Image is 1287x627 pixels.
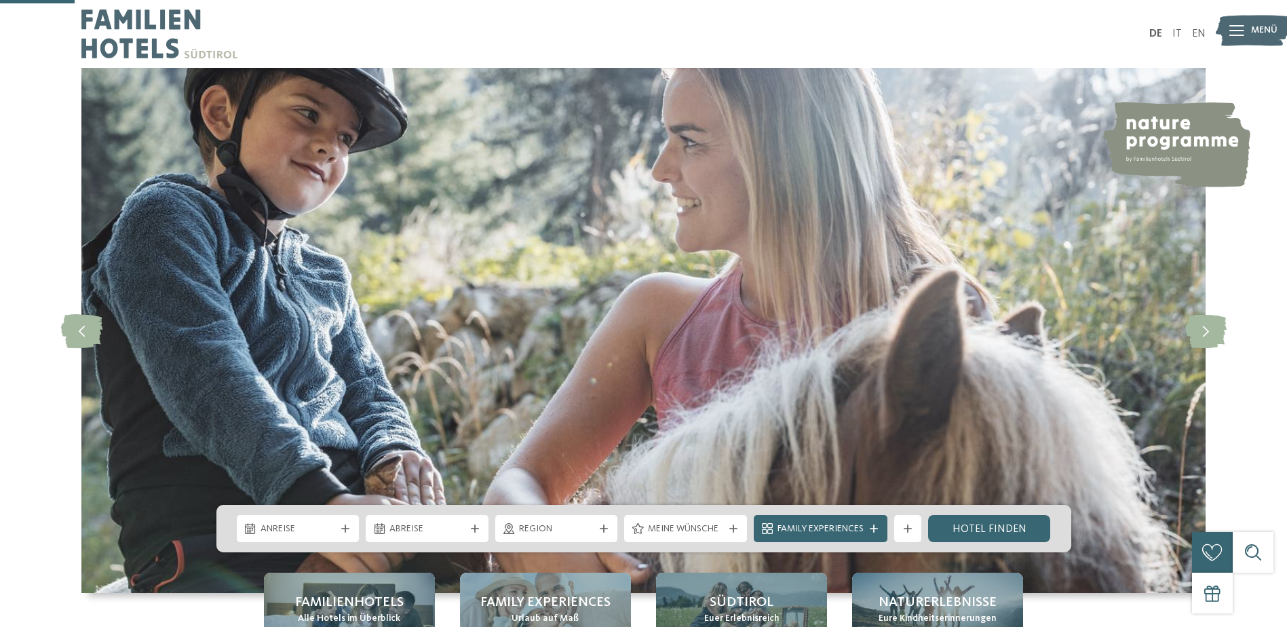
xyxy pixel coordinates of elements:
span: Alle Hotels im Überblick [298,612,400,626]
span: Abreise [389,522,465,536]
a: EN [1192,28,1206,39]
span: Euer Erlebnisreich [704,612,780,626]
span: Eure Kindheitserinnerungen [879,612,997,626]
span: Südtirol [710,593,773,612]
span: Meine Wünsche [648,522,723,536]
span: Menü [1251,24,1278,37]
a: Hotel finden [928,515,1051,542]
a: DE [1149,28,1162,39]
span: Family Experiences [480,593,611,612]
img: nature programme by Familienhotels Südtirol [1101,102,1250,187]
span: Region [519,522,594,536]
a: IT [1172,28,1182,39]
img: Familienhotels Südtirol: The happy family places [81,68,1206,593]
span: Anreise [261,522,336,536]
span: Family Experiences [777,522,864,536]
span: Urlaub auf Maß [512,612,579,626]
span: Naturerlebnisse [879,593,997,612]
span: Familienhotels [295,593,404,612]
